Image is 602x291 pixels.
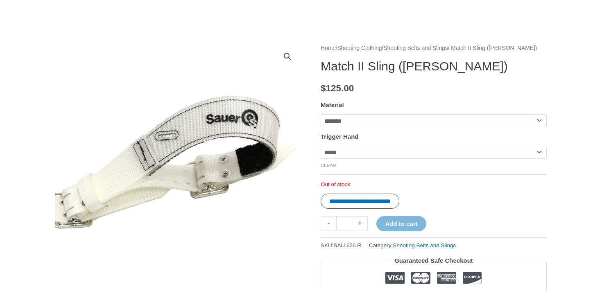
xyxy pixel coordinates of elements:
[336,216,352,230] input: Product quantity
[321,83,326,93] span: $
[352,216,368,230] a: +
[280,49,295,64] a: View full-screen image gallery
[369,240,456,250] span: Category:
[321,181,547,188] p: Out of stock
[321,240,361,250] span: SKU:
[321,83,354,93] bdi: 125.00
[393,242,456,248] a: Shooting Belts and Slings
[334,242,362,248] span: SAU.626.R
[321,59,547,74] h1: Match II Sling ([PERSON_NAME])
[55,43,301,289] img: Match II Sling
[376,216,426,231] button: Add to cart
[391,255,476,266] legend: Guaranteed Safe Checkout
[321,43,547,54] nav: Breadcrumb
[321,216,336,230] a: -
[383,45,448,51] a: Shooting Belts and Slings
[321,163,336,168] a: Clear options
[321,45,336,51] a: Home
[337,45,382,51] a: Shooting Clothing
[321,133,359,140] label: Trigger Hand
[321,102,344,108] label: Material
